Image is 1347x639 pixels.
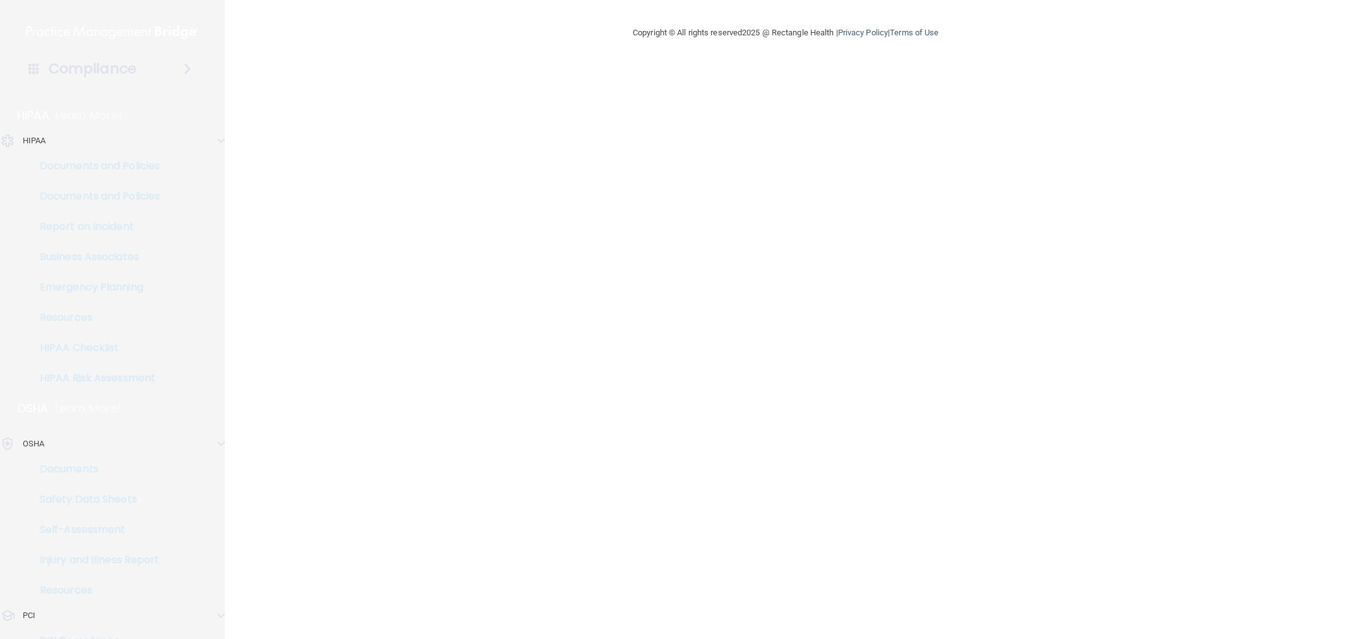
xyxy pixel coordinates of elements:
[890,28,938,37] a: Terms of Use
[23,133,46,148] p: HIPAA
[8,190,181,203] p: Documents and Policies
[8,251,181,263] p: Business Associates
[17,401,49,416] p: OSHA
[8,554,181,566] p: Injury and Illness Report
[555,13,1016,53] div: Copyright © All rights reserved 2025 @ Rectangle Health | |
[8,463,181,475] p: Documents
[838,28,888,37] a: Privacy Policy
[17,108,49,123] p: HIPAA
[8,281,181,294] p: Emergency Planning
[8,523,181,536] p: Self-Assessment
[8,493,181,506] p: Safety Data Sheets
[8,311,181,324] p: Resources
[23,608,35,623] p: PCI
[23,436,44,451] p: OSHA
[8,160,181,172] p: Documents and Policies
[8,342,181,354] p: HIPAA Checklist
[55,401,122,416] p: Learn More!
[8,584,181,597] p: Resources
[49,60,136,78] h4: Compliance
[27,20,198,45] img: PMB logo
[8,372,181,385] p: HIPAA Risk Assessment
[8,220,181,233] p: Report an Incident
[56,108,123,123] p: Learn More!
